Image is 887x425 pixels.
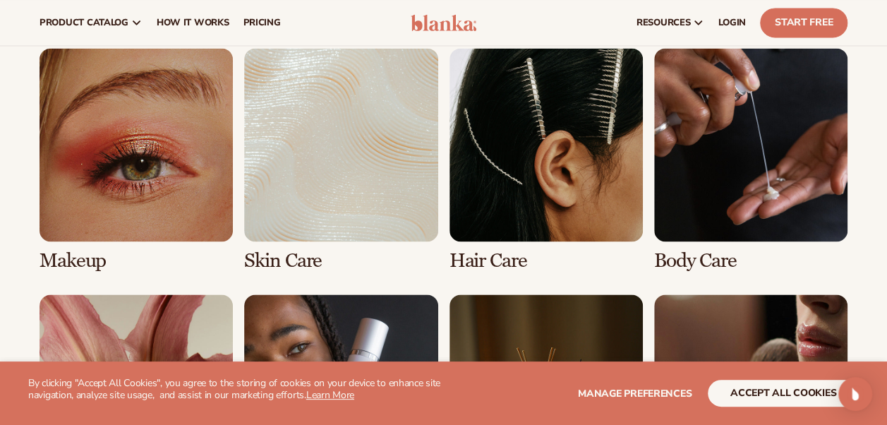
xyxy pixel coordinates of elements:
[449,48,643,272] div: 3 / 8
[244,250,438,272] h3: Skin Care
[411,14,477,31] img: logo
[636,17,690,28] span: resources
[243,17,280,28] span: pricing
[654,48,847,272] div: 4 / 8
[40,17,128,28] span: product catalog
[708,380,859,407] button: accept all cookies
[654,250,847,272] h3: Body Care
[449,250,643,272] h3: Hair Care
[838,377,872,411] div: Open Intercom Messenger
[578,387,692,400] span: Manage preferences
[718,17,746,28] span: LOGIN
[760,8,847,37] a: Start Free
[28,378,444,402] p: By clicking "Accept All Cookies", you agree to the storing of cookies on your device to enhance s...
[157,17,229,28] span: How It Works
[578,380,692,407] button: Manage preferences
[306,388,354,402] a: Learn More
[244,48,438,272] div: 2 / 8
[40,48,233,272] div: 1 / 8
[40,250,233,272] h3: Makeup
